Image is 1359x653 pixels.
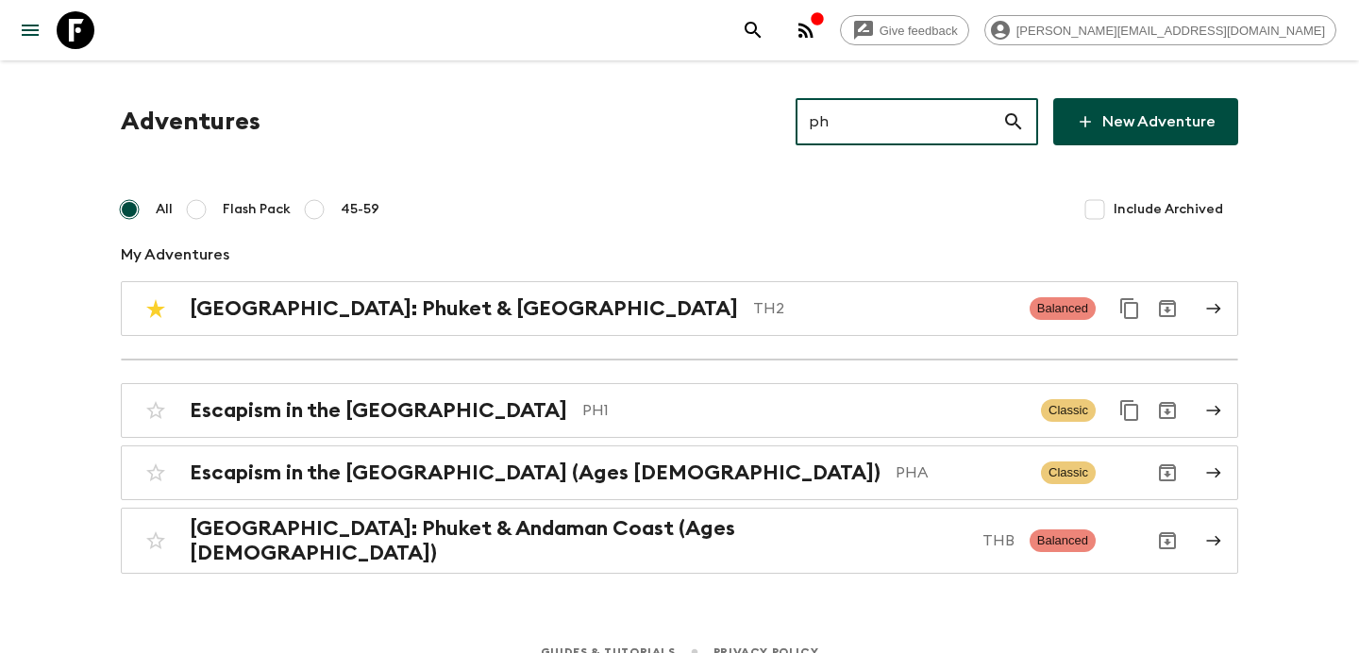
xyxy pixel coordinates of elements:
[341,200,379,219] span: 45-59
[796,95,1002,148] input: e.g. AR1, Argentina
[1111,392,1149,429] button: Duplicate for 45-59
[190,296,738,321] h2: [GEOGRAPHIC_DATA]: Phuket & [GEOGRAPHIC_DATA]
[121,281,1238,336] a: [GEOGRAPHIC_DATA]: Phuket & [GEOGRAPHIC_DATA]TH2BalancedDuplicate for 45-59Archive
[869,24,968,38] span: Give feedback
[1041,399,1096,422] span: Classic
[190,516,967,565] h2: [GEOGRAPHIC_DATA]: Phuket & Andaman Coast (Ages [DEMOGRAPHIC_DATA])
[1041,461,1096,484] span: Classic
[190,460,881,485] h2: Escapism in the [GEOGRAPHIC_DATA] (Ages [DEMOGRAPHIC_DATA])
[1053,98,1238,145] a: New Adventure
[11,11,49,49] button: menu
[1149,392,1186,429] button: Archive
[121,383,1238,438] a: Escapism in the [GEOGRAPHIC_DATA]PH1ClassicDuplicate for 45-59Archive
[1006,24,1335,38] span: [PERSON_NAME][EMAIL_ADDRESS][DOMAIN_NAME]
[1149,454,1186,492] button: Archive
[896,461,1026,484] p: PHA
[1149,290,1186,327] button: Archive
[734,11,772,49] button: search adventures
[156,200,173,219] span: All
[121,445,1238,500] a: Escapism in the [GEOGRAPHIC_DATA] (Ages [DEMOGRAPHIC_DATA])PHAClassicArchive
[582,399,1026,422] p: PH1
[1030,529,1096,552] span: Balanced
[1111,290,1149,327] button: Duplicate for 45-59
[121,103,260,141] h1: Adventures
[121,508,1238,574] a: [GEOGRAPHIC_DATA]: Phuket & Andaman Coast (Ages [DEMOGRAPHIC_DATA])THBBalancedArchive
[1030,297,1096,320] span: Balanced
[840,15,969,45] a: Give feedback
[982,529,1015,552] p: THB
[1114,200,1223,219] span: Include Archived
[984,15,1336,45] div: [PERSON_NAME][EMAIL_ADDRESS][DOMAIN_NAME]
[1149,522,1186,560] button: Archive
[753,297,1015,320] p: TH2
[190,398,567,423] h2: Escapism in the [GEOGRAPHIC_DATA]
[121,243,1238,266] p: My Adventures
[223,200,291,219] span: Flash Pack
